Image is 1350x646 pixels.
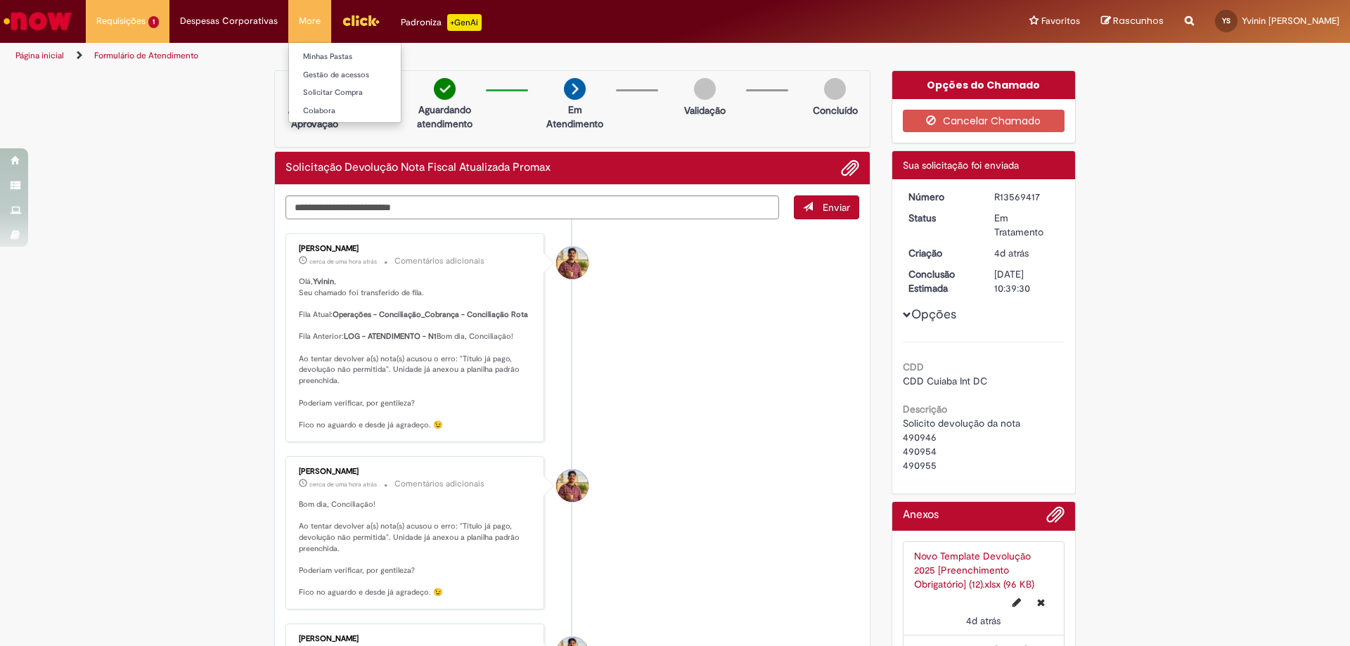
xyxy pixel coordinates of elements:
[289,85,444,101] a: Solicitar Compra
[11,43,889,69] ul: Trilhas de página
[813,103,858,117] p: Concluído
[564,78,586,100] img: arrow-next.png
[903,403,947,415] b: Descrição
[299,245,533,253] div: [PERSON_NAME]
[994,190,1060,204] div: R13569417
[401,14,482,31] div: Padroniza
[394,255,484,267] small: Comentários adicionais
[15,50,64,61] a: Página inicial
[556,247,589,279] div: Vitor Jeremias Da Silva
[994,247,1029,259] time: 26/09/2025 09:39:26
[94,50,198,61] a: Formulário de Atendimento
[1041,14,1080,28] span: Favoritos
[299,276,533,431] p: Olá, , Seu chamado foi transferido de fila. Fila Atual: Fila Anterior: Bom dia, Conciliação! Ao t...
[823,201,850,214] span: Enviar
[1004,591,1029,614] button: Editar nome de arquivo Novo Template Devolução 2025 [Preenchimento Obrigatório] (12).xlsx
[289,49,444,65] a: Minhas Pastas
[914,550,1034,590] a: Novo Template Devolução 2025 [Preenchimento Obrigatório] (12).xlsx (96 KB)
[994,211,1060,239] div: Em Tratamento
[898,267,984,295] dt: Conclusão Estimada
[1113,14,1164,27] span: Rascunhos
[299,14,321,28] span: More
[903,159,1019,172] span: Sua solicitação foi enviada
[794,195,859,219] button: Enviar
[299,467,533,476] div: [PERSON_NAME]
[394,478,484,490] small: Comentários adicionais
[180,14,278,28] span: Despesas Corporativas
[903,110,1065,132] button: Cancelar Chamado
[966,614,1001,627] span: 4d atrás
[281,103,349,131] p: Aguardando Aprovação
[903,375,987,387] span: CDD Cuiaba Int DC
[684,103,726,117] p: Validação
[994,267,1060,295] div: [DATE] 10:39:30
[96,14,146,28] span: Requisições
[447,14,482,31] p: +GenAi
[288,42,401,123] ul: More
[289,67,444,83] a: Gestão de acessos
[1101,15,1164,28] a: Rascunhos
[299,635,533,643] div: [PERSON_NAME]
[1242,15,1339,27] span: Yvinin [PERSON_NAME]
[285,195,779,219] textarea: Digite sua mensagem aqui...
[824,78,846,100] img: img-circle-grey.png
[903,417,1020,472] span: Solicito devolução da nota 490946 490954 490955
[1046,505,1065,531] button: Adicionar anexos
[1,7,74,35] img: ServiceNow
[309,480,377,489] span: cerca de uma hora atrás
[694,78,716,100] img: img-circle-grey.png
[541,103,609,131] p: Em Atendimento
[333,309,528,320] b: Operações - Conciliação_Cobrança - Conciliação Rota
[898,211,984,225] dt: Status
[313,276,334,287] b: Yvinin
[898,246,984,260] dt: Criação
[299,499,533,598] p: Bom dia, Conciliação! Ao tentar devolver a(s) nota(s) acusou o erro: "Título já pago, devolução n...
[841,159,859,177] button: Adicionar anexos
[344,331,437,342] b: LOG - ATENDIMENTO - N1
[285,162,551,174] h2: Solicitação Devolução Nota Fiscal Atualizada Promax Histórico de tíquete
[903,509,939,522] h2: Anexos
[309,257,377,266] time: 29/09/2025 11:55:52
[556,470,589,502] div: Vitor Jeremias Da Silva
[1029,591,1053,614] button: Excluir Novo Template Devolução 2025 [Preenchimento Obrigatório] (12).xlsx
[1222,16,1230,25] span: YS
[411,103,479,131] p: Aguardando atendimento
[994,247,1029,259] span: 4d atrás
[309,480,377,489] time: 29/09/2025 11:55:52
[309,257,377,266] span: cerca de uma hora atrás
[434,78,456,100] img: check-circle-green.png
[898,190,984,204] dt: Número
[342,10,380,31] img: click_logo_yellow_360x200.png
[903,361,924,373] b: CDD
[289,103,444,119] a: Colabora
[994,246,1060,260] div: 26/09/2025 09:39:26
[966,614,1001,627] time: 26/09/2025 09:38:45
[892,71,1076,99] div: Opções do Chamado
[148,16,159,28] span: 1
